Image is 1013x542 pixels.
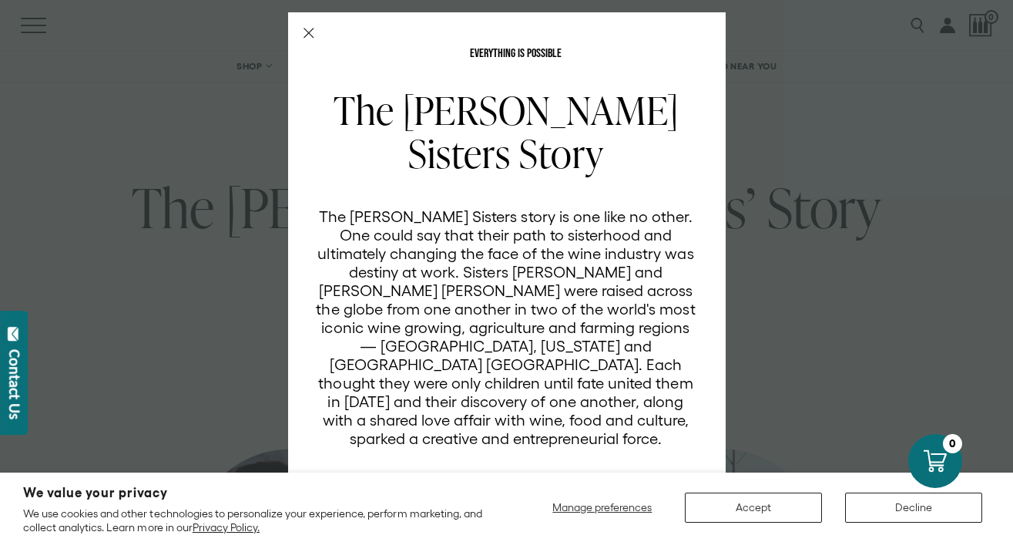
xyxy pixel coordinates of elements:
div: 0 [943,434,962,453]
h2: We value your privacy [23,486,495,500]
span: Manage preferences [552,501,652,513]
p: EVERYTHING IS POSSIBLE [316,48,716,60]
p: The [PERSON_NAME] Sisters story is one like no other. One could say that their path to sisterhood... [316,207,696,448]
p: We use cookies and other technologies to personalize your experience, perform marketing, and coll... [23,507,495,534]
a: Privacy Policy. [193,521,260,534]
h2: The [PERSON_NAME] Sisters Story [316,89,696,175]
button: Close Modal [304,28,314,39]
button: Manage preferences [543,493,662,523]
div: Contact Us [7,349,22,419]
button: Accept [685,493,822,523]
button: Decline [845,493,982,523]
